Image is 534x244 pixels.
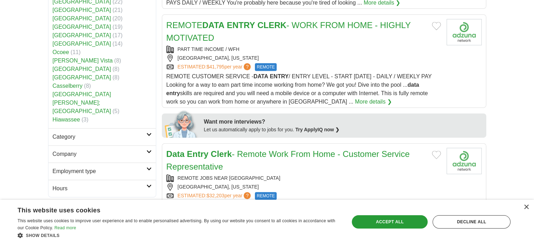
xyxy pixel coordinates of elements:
[166,183,441,191] div: [GEOGRAPHIC_DATA], [US_STATE]
[113,41,123,47] span: (14)
[206,64,224,70] span: $41,795
[166,174,441,182] div: REMOTE JOBS NEAR [GEOGRAPHIC_DATA]
[253,73,268,79] strong: DATA
[211,149,232,159] strong: Clerk
[244,192,251,199] span: ?
[54,225,76,230] a: Read more, opens a new window
[204,118,482,126] div: Want more interviews?
[53,66,111,72] a: [GEOGRAPHIC_DATA]
[71,49,80,55] span: (11)
[166,73,432,105] span: REMOTE CUSTOMER SERVICE - / ENTRY LEVEL - START [DATE] - DAILY / WEEKLY PAY Looking for a way to ...
[257,20,286,30] strong: CLERK
[53,32,111,38] a: [GEOGRAPHIC_DATA]
[447,148,482,174] img: Company logo
[352,215,428,229] div: Accept all
[270,73,289,79] strong: ENTRY
[53,133,146,141] h2: Category
[53,7,111,13] a: [GEOGRAPHIC_DATA]
[227,20,255,30] strong: ENTRY
[26,233,60,238] span: Show details
[53,150,146,158] h2: Company
[187,149,208,159] strong: Entry
[166,149,410,171] a: Data Entry Clerk- Remote Work From Home - Customer Service Representative
[53,15,111,21] a: [GEOGRAPHIC_DATA]
[48,163,156,180] a: Employment type
[255,192,276,200] span: REMOTE
[204,126,482,133] div: Let us automatically apply to jobs for you.
[113,108,120,114] span: (5)
[114,58,121,64] span: (8)
[432,151,441,159] button: Add to favorite jobs
[408,82,419,88] strong: data
[113,7,123,13] span: (21)
[48,128,156,145] a: Category
[53,117,80,123] a: Hiawassee
[53,58,113,64] a: [PERSON_NAME] Vista
[166,54,441,62] div: [GEOGRAPHIC_DATA], [US_STATE]
[53,49,69,55] a: Ocoee
[523,205,529,210] div: Close
[18,232,339,239] div: Show details
[202,20,224,30] strong: DATA
[166,149,185,159] strong: Data
[178,192,252,200] a: ESTIMATED:$32,203per year?
[447,19,482,45] img: Company logo
[166,20,411,42] a: REMOTEDATA ENTRY CLERK- WORK FROM HOME - HIGHLY MOTIVATED
[166,90,180,96] strong: entry
[81,117,88,123] span: (3)
[295,127,339,132] a: Try ApplyIQ now ❯
[53,74,111,80] a: [GEOGRAPHIC_DATA]
[206,193,224,198] span: $32,203
[53,184,146,193] h2: Hours
[165,110,199,138] img: apply-iq-scientist.png
[113,15,123,21] span: (20)
[244,63,251,70] span: ?
[53,167,146,176] h2: Employment type
[18,218,335,230] span: This website uses cookies to improve user experience and to enable personalised advertising. By u...
[433,215,510,229] div: Decline all
[53,91,111,114] a: [GEOGRAPHIC_DATA][PERSON_NAME]; [GEOGRAPHIC_DATA]
[18,204,322,215] div: This website uses cookies
[113,66,120,72] span: (8)
[166,46,441,53] div: PART TIME INCOME / WFH
[113,32,123,38] span: (17)
[84,83,91,89] span: (8)
[255,63,276,71] span: REMOTE
[113,24,123,30] span: (19)
[48,180,156,197] a: Hours
[432,22,441,30] button: Add to favorite jobs
[48,145,156,163] a: Company
[178,63,252,71] a: ESTIMATED:$41,795per year?
[53,41,111,47] a: [GEOGRAPHIC_DATA]
[355,98,392,106] a: More details ❯
[53,83,83,89] a: Casselberry
[113,74,120,80] span: (8)
[53,24,111,30] a: [GEOGRAPHIC_DATA]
